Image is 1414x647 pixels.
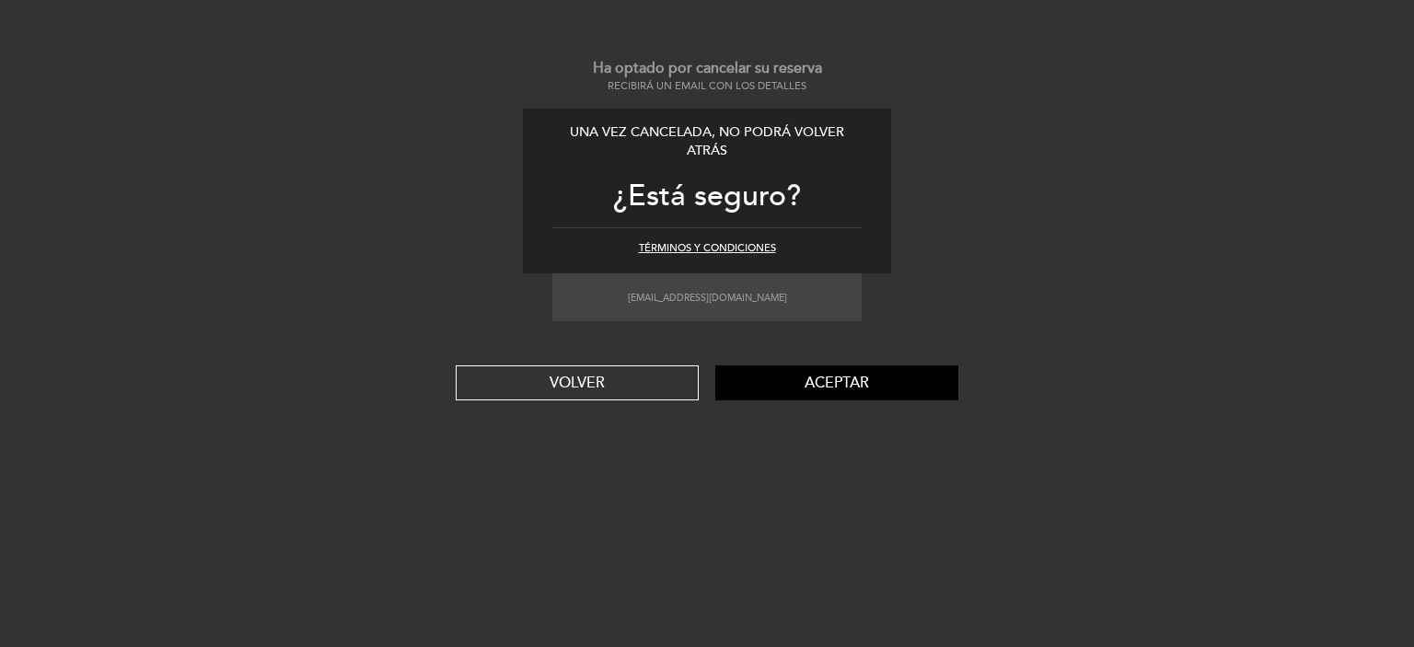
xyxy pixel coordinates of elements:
div: Una vez cancelada, no podrá volver atrás [552,123,862,161]
small: [EMAIL_ADDRESS][DOMAIN_NAME] [628,292,787,304]
button: VOLVER [456,365,699,400]
button: Términos y condiciones [639,241,776,256]
button: Aceptar [715,365,958,400]
span: ¿Está seguro? [613,178,801,214]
